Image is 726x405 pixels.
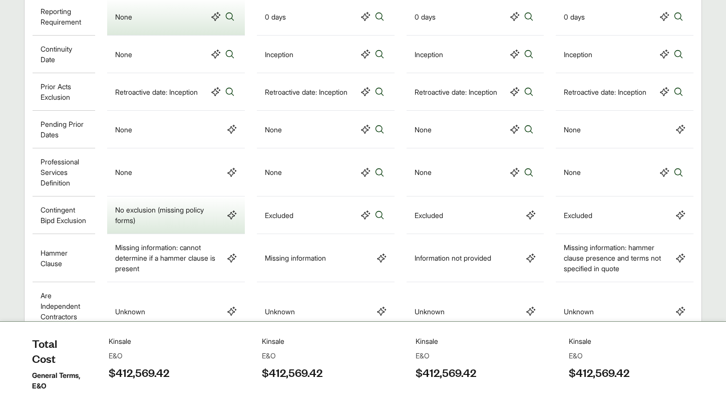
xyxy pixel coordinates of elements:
p: Continuity Date [41,44,87,65]
div: Unknown [265,306,295,317]
p: - Defense Outside the Limit - $250,000 [564,349,655,370]
div: 0 days [415,12,436,22]
div: Missing information: hammer clause presence and terms not specified in quote [564,242,671,274]
div: Inception [564,49,592,60]
div: None [415,124,432,135]
div: Retroactive date: Inception [564,87,646,97]
p: Prior Acts Exclusion [41,81,87,102]
div: Retroactive date: Inception [115,87,198,97]
div: 0 days [265,12,286,22]
div: Excluded [564,210,592,221]
p: Professional Services Definition [41,156,87,188]
div: None [265,124,282,135]
div: Retroactive date: Inception [265,87,347,97]
p: Reporting Requirement [41,6,87,27]
div: None [265,167,282,177]
div: None [564,124,581,135]
div: Excluded [265,210,293,221]
div: Missing information: cannot determine if a hammer clause is present [115,242,223,274]
p: Pending Prior Dates [41,119,87,140]
div: None [115,12,132,22]
p: - Defense Outside the Limit - $250,000 [265,349,356,370]
p: - Disciplinary Proceedings Expense Reimbursement - $20,000 [115,372,207,403]
p: Contingent Bipd Exclusion [41,205,87,226]
div: Unknown [564,306,594,317]
div: None [115,124,132,135]
div: Information not provided [415,253,491,263]
div: No exclusion (missing policy forms) [115,205,223,226]
p: - Defense Outside the Limit (Capped) - $250,000 [415,349,506,370]
div: None [415,167,432,177]
div: None [115,167,132,177]
div: None [564,167,581,177]
p: - Disciplinary Proceedings Expense Reimbursement - $20,000 [265,372,356,403]
div: Unknown [115,306,145,317]
div: Unknown [415,306,445,317]
div: Inception [265,49,293,60]
div: Inception [415,49,443,60]
p: - Disciplinary Proceedings Expense Reimbursement - $20,000 [564,372,655,403]
p: Are Independent Contractors Covered [41,290,87,332]
div: Retroactive date: Inception [415,87,497,97]
p: - Defense Outside the Limit (Capped) - $250,000 [115,349,207,370]
p: - Disciplinary Proceedings Expense Reimbursement - $20,000 [415,372,506,403]
p: Hammer Clause [41,248,87,269]
div: 0 days [564,12,585,22]
div: Excluded [415,210,443,221]
div: None [115,49,132,60]
div: Missing information [265,253,326,263]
